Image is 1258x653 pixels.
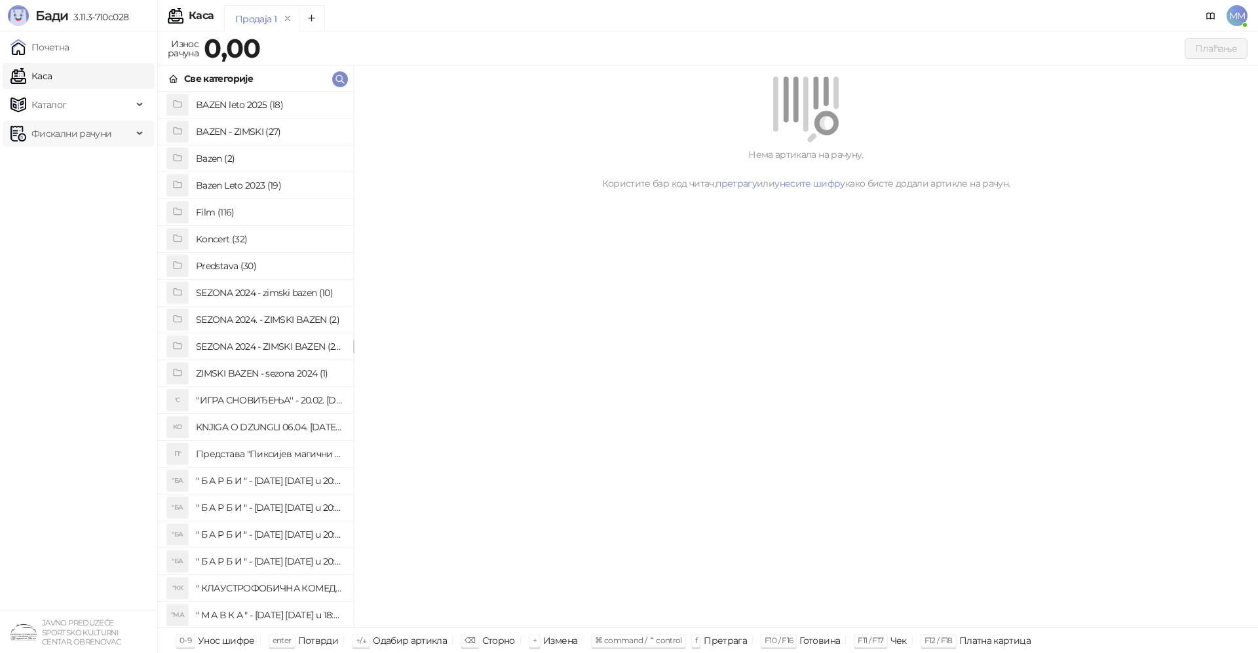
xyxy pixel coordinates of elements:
[959,632,1031,649] div: Платна картица
[10,34,69,60] a: Почетна
[465,635,475,645] span: ⌫
[196,229,343,250] h4: Koncert (32)
[299,5,325,31] button: Add tab
[10,619,37,645] img: 64x64-companyLogo-4a28e1f8-f217-46d7-badd-69a834a81aaf.png
[279,13,296,24] button: remove
[184,71,253,86] div: Све категорије
[196,497,343,518] h4: " Б А Р Б И " - [DATE] [DATE] u 20:00:00
[8,5,29,26] img: Logo
[196,309,343,330] h4: SEZONA 2024. - ZIMSKI BAZEN (2)
[543,632,577,649] div: Измена
[31,121,111,147] span: Фискални рачуни
[196,605,343,625] h4: " М А В К А " - [DATE] [DATE] u 18:00:00
[373,632,447,649] div: Одабир артикла
[68,11,128,23] span: 3.11.3-710c028
[595,635,682,645] span: ⌘ command / ⌃ control
[167,605,188,625] div: "МА
[196,202,343,223] h4: Film (116)
[890,632,907,649] div: Чек
[196,470,343,491] h4: " Б А Р Б И " - [DATE] [DATE] u 20:00:00
[774,177,845,189] a: унесите шифру
[196,390,343,411] h4: ''ИГРА СНОВИЂЕЊА'' - 20.02. [DATE] u 19:00:00
[158,92,353,627] div: grid
[196,443,343,464] h4: Представа "Пиксијев магични шоу" 20.09. [DATE] u 12:00:00
[356,635,366,645] span: ↑/↓
[799,632,840,649] div: Готовина
[35,8,68,24] span: Бади
[167,390,188,411] div: 'С
[196,524,343,545] h4: " Б А Р Б И " - [DATE] [DATE] u 20:00:00
[298,632,339,649] div: Потврди
[167,497,188,518] div: "БА
[167,417,188,438] div: KO
[1227,5,1248,26] span: MM
[235,12,276,26] div: Продаја 1
[196,121,343,142] h4: BAZEN - ZIMSKI (27)
[533,635,537,645] span: +
[196,94,343,115] h4: BAZEN leto 2025 (18)
[196,336,343,357] h4: SEZONA 2024 - ZIMSKI BAZEN (28)
[196,551,343,572] h4: " Б А Р Б И " - [DATE] [DATE] u 20:00:00
[196,175,343,196] h4: Bazen Leto 2023 (19)
[167,524,188,545] div: "БА
[189,10,214,21] div: Каса
[1200,5,1221,26] a: Документација
[1185,38,1248,59] button: Плаћање
[167,443,188,464] div: П"
[165,35,201,62] div: Износ рачуна
[196,363,343,384] h4: ZIMSKI BAZEN - sezona 2024 (1)
[695,635,697,645] span: f
[370,147,1242,191] div: Нема артикала на рачуну. Користите бар код читач, или како бисте додали артикле на рачун.
[196,255,343,276] h4: Predstava (30)
[858,635,883,645] span: F11 / F17
[204,32,260,64] strong: 0,00
[924,635,953,645] span: F12 / F18
[765,635,793,645] span: F10 / F16
[196,282,343,303] h4: SEZONA 2024 - zimski bazen (10)
[10,63,52,89] a: Каса
[273,635,292,645] span: enter
[167,470,188,491] div: "БА
[167,578,188,599] div: "КК
[482,632,515,649] div: Сторно
[167,551,188,572] div: "БА
[704,632,747,649] div: Претрага
[196,417,343,438] h4: KNJIGA O DZUNGLI 06.04. [DATE] u 18:00:00
[31,92,67,118] span: Каталог
[196,578,343,599] h4: " КЛАУСТРОФОБИЧНА КОМЕДИЈА"-24.01.2024 [DATE] u 20:00:00
[42,618,121,646] small: JAVNO PREDUZEĆE SPORTSKO KULTURNI CENTAR, OBRENOVAC
[715,177,757,189] a: претрагу
[180,635,191,645] span: 0-9
[198,632,255,649] div: Унос шифре
[196,148,343,169] h4: Bazen (2)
